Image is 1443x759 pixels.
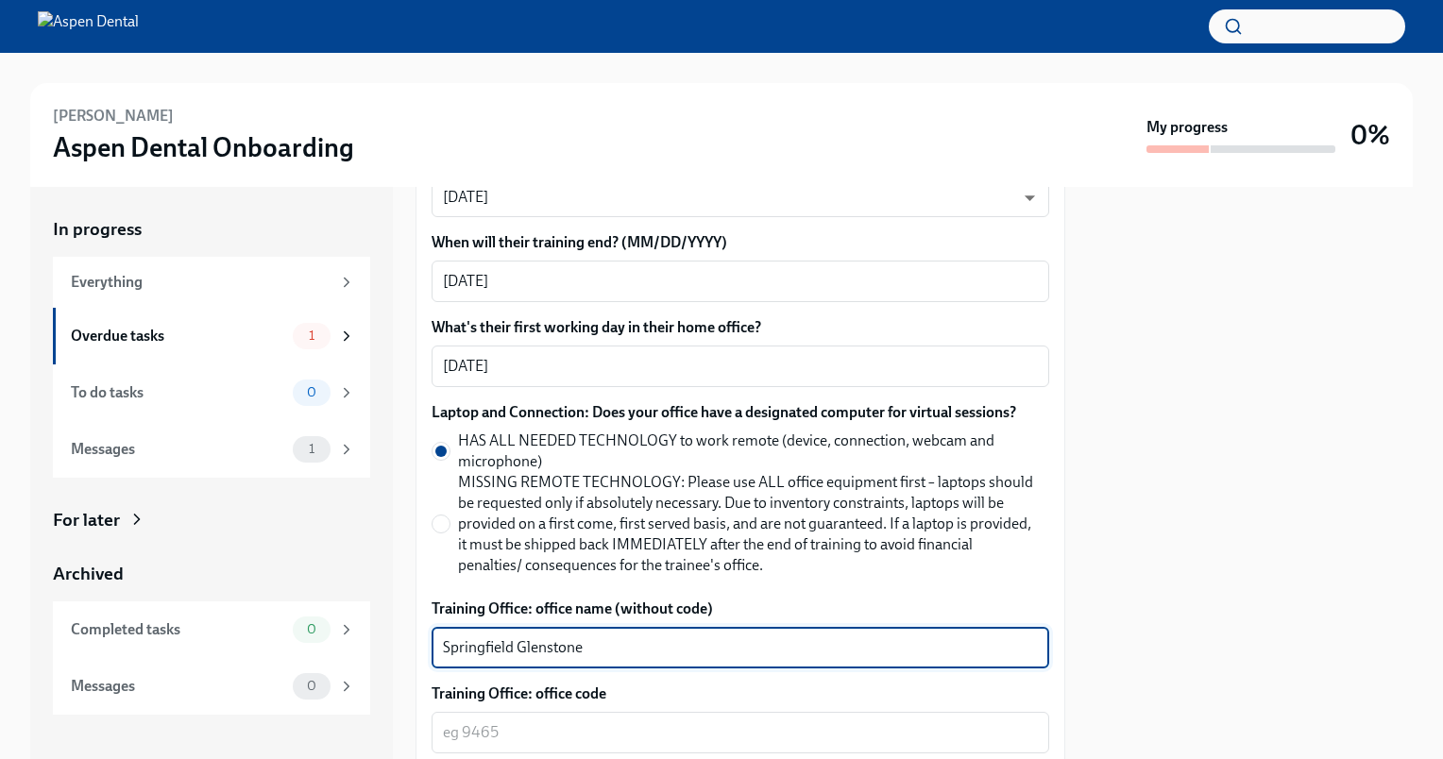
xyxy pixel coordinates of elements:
span: MISSING REMOTE TECHNOLOGY: Please use ALL office equipment first – laptops should be requested on... [458,472,1034,576]
img: Aspen Dental [38,11,139,42]
div: Messages [71,439,285,460]
strong: My progress [1146,117,1228,138]
span: 0 [296,679,328,693]
div: [DATE] [432,177,1049,217]
h3: Aspen Dental Onboarding [53,130,354,164]
label: Training Office: office name (without code) [432,599,1049,619]
a: Messages1 [53,421,370,478]
span: 1 [297,329,326,343]
textarea: [DATE] [443,270,1038,293]
a: For later [53,508,370,532]
textarea: [DATE] [443,355,1038,378]
label: What's their first working day in their home office? [432,317,1049,338]
a: Everything [53,257,370,308]
label: When will their training end? (MM/DD/YYYY) [432,232,1049,253]
a: Overdue tasks1 [53,308,370,364]
div: Completed tasks [71,619,285,640]
label: Training Office: office code [432,683,1049,704]
span: 0 [296,385,328,399]
div: Overdue tasks [71,326,285,346]
a: Messages0 [53,658,370,715]
div: To do tasks [71,382,285,403]
div: Everything [71,272,331,293]
h3: 0% [1350,118,1390,152]
div: For later [53,508,120,532]
a: Archived [53,562,370,586]
a: Completed tasks0 [53,601,370,658]
div: Messages [71,676,285,697]
textarea: Springfield Glenstone [443,636,1038,659]
span: 1 [297,442,326,456]
span: 0 [296,622,328,636]
a: To do tasks0 [53,364,370,421]
a: In progress [53,217,370,242]
h6: [PERSON_NAME] [53,106,174,126]
label: Laptop and Connection: Does your office have a designated computer for virtual sessions? [432,402,1049,423]
span: HAS ALL NEEDED TECHNOLOGY to work remote (device, connection, webcam and microphone) [458,430,1034,472]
